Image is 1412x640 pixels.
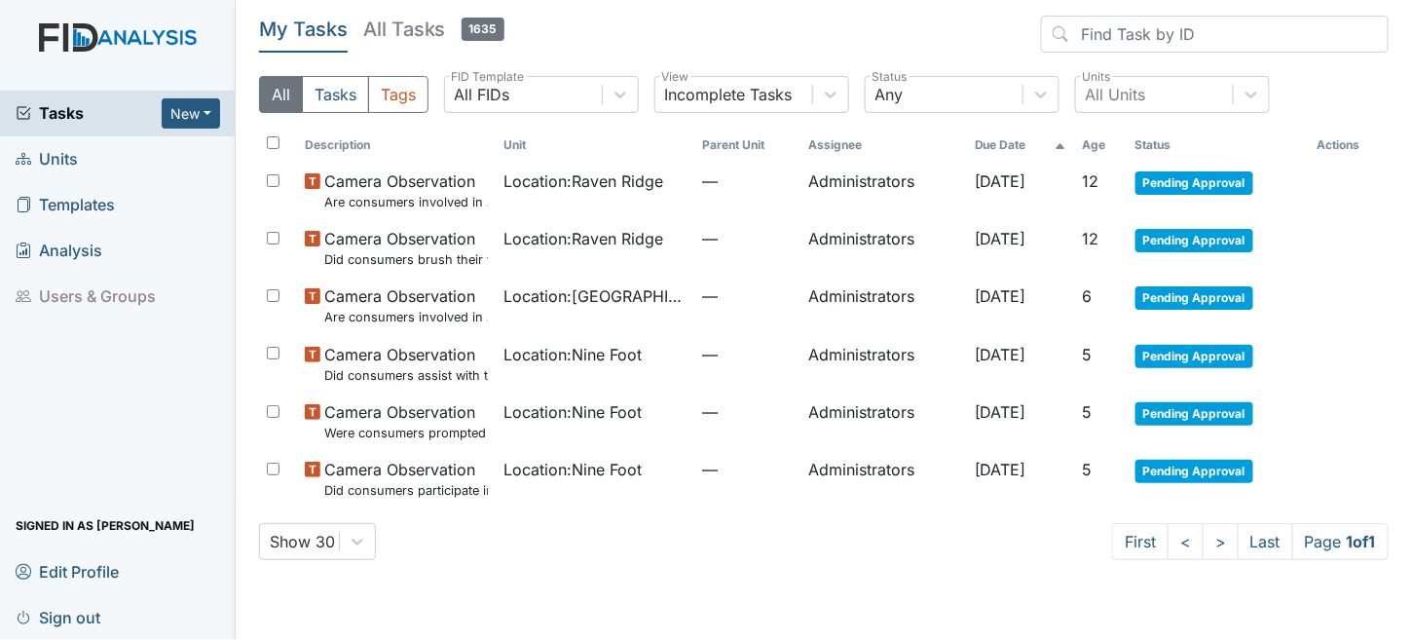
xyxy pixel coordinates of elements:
[16,510,195,541] span: Signed in as [PERSON_NAME]
[503,169,663,193] span: Location : Raven Ridge
[695,129,801,162] th: Toggle SortBy
[503,458,642,481] span: Location : Nine Foot
[1292,523,1389,560] span: Page
[1309,129,1389,162] th: Actions
[665,83,793,106] div: Incomplete Tasks
[324,424,488,442] small: Were consumers prompted and/or assisted with washing their hands for meal prep?
[496,129,694,162] th: Toggle SortBy
[162,98,220,129] button: New
[703,400,794,424] span: —
[1135,402,1253,426] span: Pending Approval
[975,402,1026,422] span: [DATE]
[503,227,663,250] span: Location : Raven Ridge
[975,460,1026,479] span: [DATE]
[1135,345,1253,368] span: Pending Approval
[259,76,303,113] button: All
[1168,523,1204,560] a: <
[1238,523,1293,560] a: Last
[503,400,642,424] span: Location : Nine Foot
[703,169,794,193] span: —
[1347,532,1376,551] strong: 1 of 1
[1203,523,1239,560] a: >
[1082,345,1092,364] span: 5
[1082,402,1092,422] span: 5
[324,169,488,211] span: Camera Observation Are consumers involved in Active Treatment?
[703,458,794,481] span: —
[324,481,488,500] small: Did consumers participate in family style dining?
[324,250,488,269] small: Did consumers brush their teeth after the meal?
[1128,129,1310,162] th: Toggle SortBy
[302,76,369,113] button: Tasks
[1135,460,1253,483] span: Pending Approval
[324,227,488,269] span: Camera Observation Did consumers brush their teeth after the meal?
[16,236,102,266] span: Analysis
[801,393,967,450] td: Administrators
[1135,171,1253,195] span: Pending Approval
[324,284,488,326] span: Camera Observation Are consumers involved in Active Treatment?
[801,450,967,508] td: Administrators
[324,366,488,385] small: Did consumers assist with the clean up?
[16,602,100,632] span: Sign out
[368,76,428,113] button: Tags
[801,219,967,277] td: Administrators
[1135,286,1253,310] span: Pending Approval
[324,193,488,211] small: Are consumers involved in Active Treatment?
[1082,460,1092,479] span: 5
[324,458,488,500] span: Camera Observation Did consumers participate in family style dining?
[1041,16,1389,53] input: Find Task by ID
[16,190,115,220] span: Templates
[324,308,488,326] small: Are consumers involved in Active Treatment?
[975,286,1026,306] span: [DATE]
[1082,229,1098,248] span: 12
[975,229,1026,248] span: [DATE]
[503,284,687,308] span: Location : [GEOGRAPHIC_DATA]
[975,171,1026,191] span: [DATE]
[801,277,967,334] td: Administrators
[1086,83,1146,106] div: All Units
[297,129,496,162] th: Toggle SortBy
[455,83,510,106] div: All FIDs
[16,144,78,174] span: Units
[324,343,488,385] span: Camera Observation Did consumers assist with the clean up?
[703,227,794,250] span: —
[1112,523,1389,560] nav: task-pagination
[462,18,504,41] span: 1635
[801,162,967,219] td: Administrators
[259,76,428,113] div: Type filter
[16,101,162,125] a: Tasks
[1135,229,1253,252] span: Pending Approval
[1074,129,1127,162] th: Toggle SortBy
[16,556,119,586] span: Edit Profile
[703,343,794,366] span: —
[801,129,967,162] th: Assignee
[875,83,904,106] div: Any
[975,345,1026,364] span: [DATE]
[801,335,967,393] td: Administrators
[259,16,348,43] h5: My Tasks
[267,136,279,149] input: Toggle All Rows Selected
[270,530,335,553] div: Show 30
[324,400,488,442] span: Camera Observation Were consumers prompted and/or assisted with washing their hands for meal prep?
[703,284,794,308] span: —
[1082,171,1098,191] span: 12
[503,343,642,366] span: Location : Nine Foot
[967,129,1074,162] th: Toggle SortBy
[363,16,504,43] h5: All Tasks
[1082,286,1092,306] span: 6
[1112,523,1169,560] a: First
